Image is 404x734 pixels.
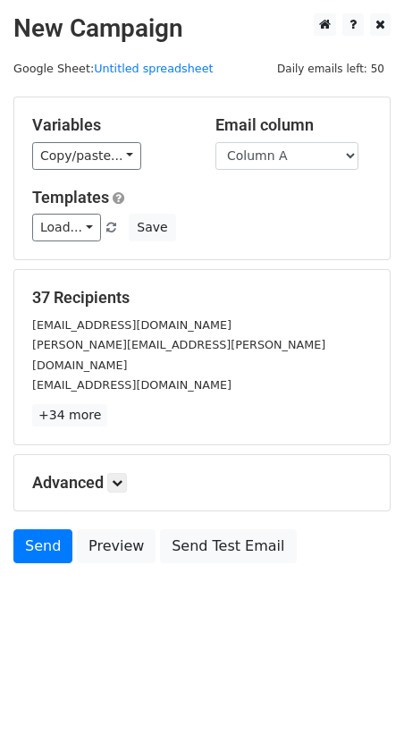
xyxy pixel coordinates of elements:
a: +34 more [32,404,107,426]
small: [PERSON_NAME][EMAIL_ADDRESS][PERSON_NAME][DOMAIN_NAME] [32,338,325,372]
small: [EMAIL_ADDRESS][DOMAIN_NAME] [32,318,231,332]
h5: Variables [32,115,189,135]
span: Daily emails left: 50 [271,59,391,79]
a: Send Test Email [160,529,296,563]
a: Load... [32,214,101,241]
iframe: Chat Widget [315,648,404,734]
a: Daily emails left: 50 [271,62,391,75]
h5: Advanced [32,473,372,493]
h2: New Campaign [13,13,391,44]
a: Copy/paste... [32,142,141,170]
a: Preview [77,529,156,563]
h5: 37 Recipients [32,288,372,308]
a: Templates [32,188,109,207]
button: Save [129,214,175,241]
small: [EMAIL_ADDRESS][DOMAIN_NAME] [32,378,231,392]
small: Google Sheet: [13,62,214,75]
h5: Email column [215,115,372,135]
a: Send [13,529,72,563]
a: Untitled spreadsheet [94,62,213,75]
